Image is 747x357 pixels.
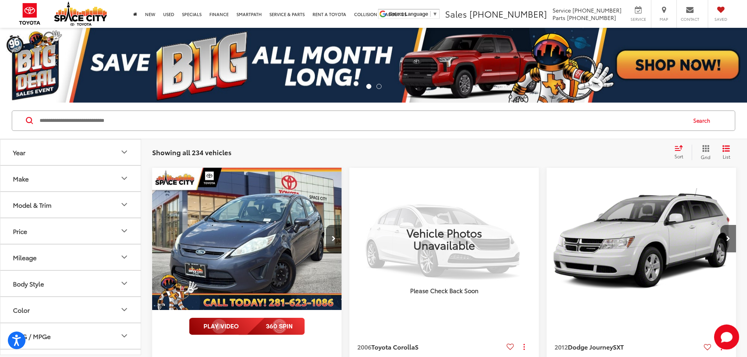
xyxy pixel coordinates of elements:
[701,154,711,160] span: Grid
[54,2,107,26] img: Space City Toyota
[0,166,142,191] button: MakeMake
[573,6,622,14] span: [PHONE_NUMBER]
[546,168,737,310] div: 2012 Dodge Journey SXT 0
[0,192,142,217] button: Model & TrimModel & Trim
[39,111,686,130] input: Search by Make, Model, or Keyword
[389,11,438,17] a: Select Language​
[357,343,503,351] a: 2006Toyota CorollaS
[712,16,729,22] span: Saved
[629,16,647,22] span: Service
[469,7,547,20] span: [PHONE_NUMBER]
[120,174,129,183] div: Make
[445,7,467,20] span: Sales
[0,218,142,244] button: PricePrice
[722,153,730,160] span: List
[152,168,342,311] img: 2013 Ford Fiesta S
[567,14,616,22] span: [PHONE_NUMBER]
[120,331,129,341] div: MPG / MPGe
[546,168,737,310] a: 2012 Dodge Journey SXT2012 Dodge Journey SXT2012 Dodge Journey SXT2012 Dodge Journey SXT
[120,200,129,209] div: Model & Trim
[13,201,51,208] div: Model & Trim
[152,168,342,310] div: 2013 Ford Fiesta S 0
[0,323,142,349] button: MPG / MPGeMPG / MPGe
[613,342,624,351] span: SXT
[189,318,305,335] img: full motion video
[0,245,142,270] button: MileageMileage
[120,252,129,262] div: Mileage
[686,111,722,130] button: Search
[120,305,129,314] div: Color
[357,342,371,351] span: 2006
[714,324,739,350] svg: Start Chat
[517,340,531,353] button: Actions
[120,226,129,236] div: Price
[13,254,36,261] div: Mileage
[0,271,142,296] button: Body StyleBody Style
[433,11,438,17] span: ▼
[13,175,29,182] div: Make
[553,6,571,14] span: Service
[671,145,692,160] button: Select sort value
[546,168,737,311] img: 2012 Dodge Journey SXT
[554,343,701,351] a: 2012Dodge JourneySXT
[0,297,142,323] button: ColorColor
[714,324,739,350] button: Toggle Chat Window
[13,227,27,235] div: Price
[681,16,699,22] span: Contact
[152,168,342,310] a: 2013 Ford Fiesta S2013 Ford Fiesta S2013 Ford Fiesta S2013 Ford Fiesta S
[349,168,539,310] img: Vehicle Photos Unavailable Please Check Back Soon
[553,14,565,22] span: Parts
[655,16,672,22] span: Map
[415,342,418,351] span: S
[389,11,428,17] span: Select Language
[13,280,44,287] div: Body Style
[554,342,568,351] span: 2012
[371,342,415,351] span: Toyota Corolla
[692,145,716,160] button: Grid View
[13,149,25,156] div: Year
[13,306,30,314] div: Color
[326,225,342,252] button: Next image
[523,344,525,350] span: dropdown dots
[674,153,683,159] span: Sort
[349,168,539,310] a: VIEW_DETAILS
[568,342,613,351] span: Dodge Journey
[120,147,129,157] div: Year
[0,140,142,165] button: YearYear
[716,145,736,160] button: List View
[13,332,51,340] div: MPG / MPGe
[152,147,231,157] span: Showing all 234 vehicles
[720,225,736,252] button: Next image
[120,279,129,288] div: Body Style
